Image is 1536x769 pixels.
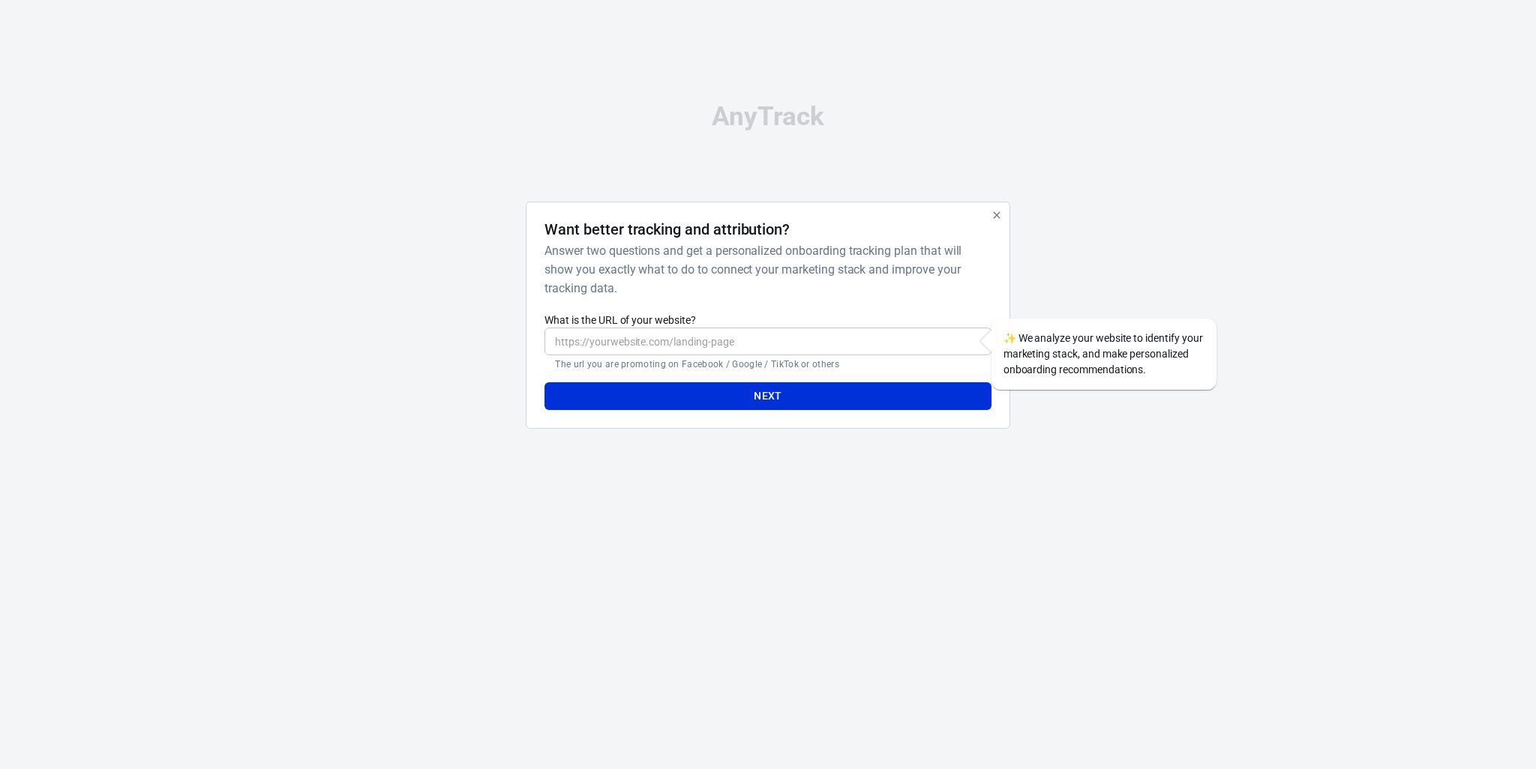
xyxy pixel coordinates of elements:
[544,382,991,410] button: Next
[544,241,985,298] h6: Answer two questions and get a personalized onboarding tracking plan that will show you exactly w...
[544,328,991,355] input: https://yourwebsite.com/landing-page
[544,220,790,238] h4: Want better tracking and attribution?
[555,358,980,370] p: The url you are promoting on Facebook / Google / TikTok or others
[393,103,1143,130] div: AnyTrack
[544,313,991,328] label: What is the URL of your website?
[991,319,1216,390] div: We analyze your website to identify your marketing stack, and make personalized onboarding recomm...
[1003,332,1016,344] span: sparkles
